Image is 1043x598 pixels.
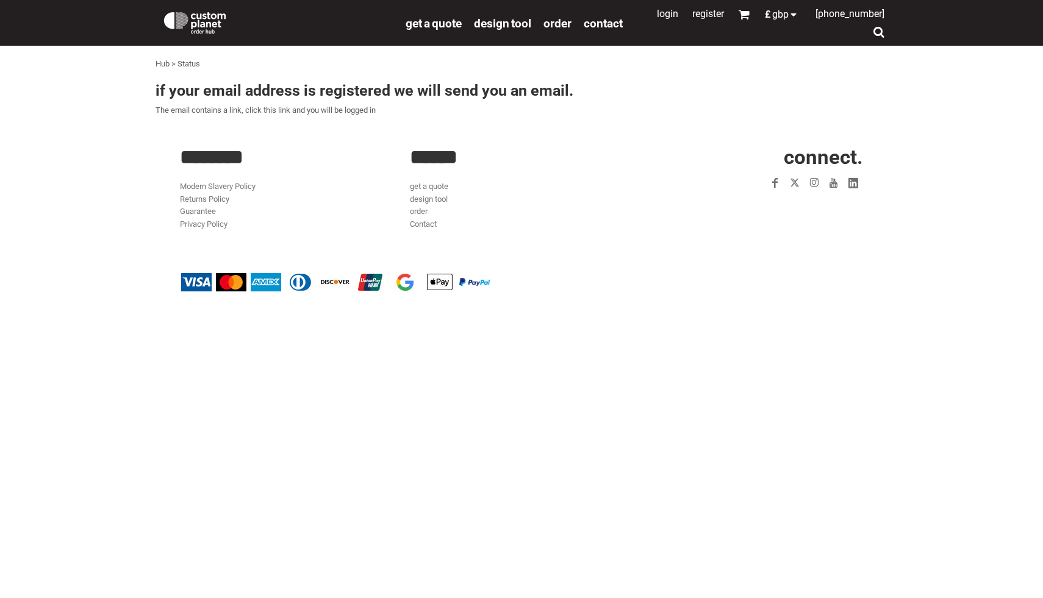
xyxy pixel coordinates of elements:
[410,182,448,191] a: get a quote
[410,207,428,216] a: order
[181,273,212,291] img: Visa
[459,278,490,285] img: PayPal
[162,9,228,34] img: Custom Planet
[584,16,623,30] a: Contact
[156,3,400,40] a: Custom Planet
[772,10,789,20] span: GBP
[657,8,678,20] a: Login
[425,273,455,291] img: Apple Pay
[410,219,437,229] a: Contact
[390,273,420,291] img: Google Pay
[156,83,887,130] div: The email contains a link, click this link and you will be logged in
[543,16,572,30] a: order
[406,16,462,30] a: get a quote
[180,182,256,191] a: Modern Slavery Policy
[640,147,863,167] h2: CONNECT.
[180,194,229,204] a: Returns Policy
[180,219,228,229] a: Privacy Policy
[171,58,176,71] div: >
[692,8,724,20] a: Register
[285,273,316,291] img: Diners Club
[156,59,170,68] a: Hub
[765,10,772,20] span: £
[355,273,385,291] img: China UnionPay
[216,273,246,291] img: Mastercard
[815,8,884,20] span: [PHONE_NUMBER]
[695,200,863,215] iframe: Customer reviews powered by Trustpilot
[410,194,448,204] a: design tool
[474,16,531,30] a: design tool
[180,207,216,216] a: Guarantee
[177,58,200,71] div: Status
[156,83,887,98] h3: If your email address is registered we will send you an email.
[251,273,281,291] img: American Express
[320,273,351,291] img: Discover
